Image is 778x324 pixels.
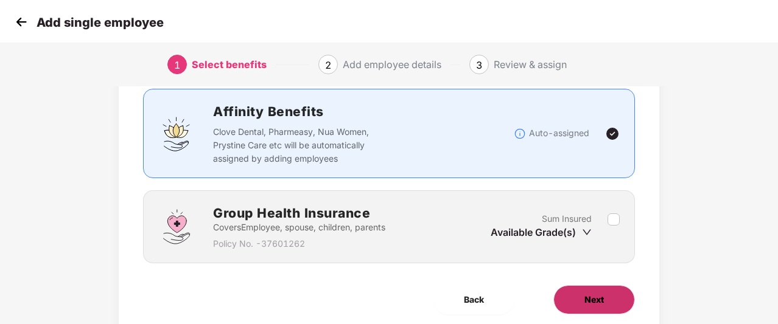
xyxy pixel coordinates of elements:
img: svg+xml;base64,PHN2ZyBpZD0iVGljay0yNHgyNCIgeG1sbnM9Imh0dHA6Ly93d3cudzMub3JnLzIwMDAvc3ZnIiB3aWR0aD... [605,126,620,141]
div: Available Grade(s) [491,226,592,239]
span: 1 [174,59,180,71]
img: svg+xml;base64,PHN2ZyBpZD0iSW5mb18tXzMyeDMyIiBkYXRhLW5hbWU9IkluZm8gLSAzMngzMiIgeG1sbnM9Imh0dHA6Ly... [514,128,526,140]
span: Next [584,293,604,306]
p: Auto-assigned [529,126,589,140]
button: Back [433,285,514,314]
span: 3 [476,59,482,71]
p: Clove Dental, Pharmeasy, Nua Women, Prystine Care etc will be automatically assigned by adding em... [213,125,393,165]
h2: Affinity Benefits [213,102,514,122]
img: svg+xml;base64,PHN2ZyBpZD0iR3JvdXBfSGVhbHRoX0luc3VyYW5jZSIgZGF0YS1uYW1lPSJHcm91cCBIZWFsdGggSW5zdX... [158,209,195,245]
p: Covers Employee, spouse, children, parents [213,221,385,234]
div: Add employee details [343,55,441,74]
p: Sum Insured [542,212,592,226]
p: Add single employee [37,15,164,30]
span: Back [464,293,484,306]
p: Policy No. - 37601262 [213,237,385,250]
span: down [582,227,592,237]
div: Select benefits [192,55,267,74]
h2: Group Health Insurance [213,203,385,223]
button: Next [553,285,635,314]
img: svg+xml;base64,PHN2ZyB4bWxucz0iaHR0cDovL3d3dy53My5vcmcvMjAwMC9zdmciIHdpZHRoPSIzMCIgaGVpZ2h0PSIzMC... [12,13,30,31]
img: svg+xml;base64,PHN2ZyBpZD0iQWZmaW5pdHlfQmVuZWZpdHMiIGRhdGEtbmFtZT0iQWZmaW5pdHkgQmVuZWZpdHMiIHhtbG... [158,115,195,152]
span: 2 [325,59,331,71]
div: Review & assign [494,55,567,74]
